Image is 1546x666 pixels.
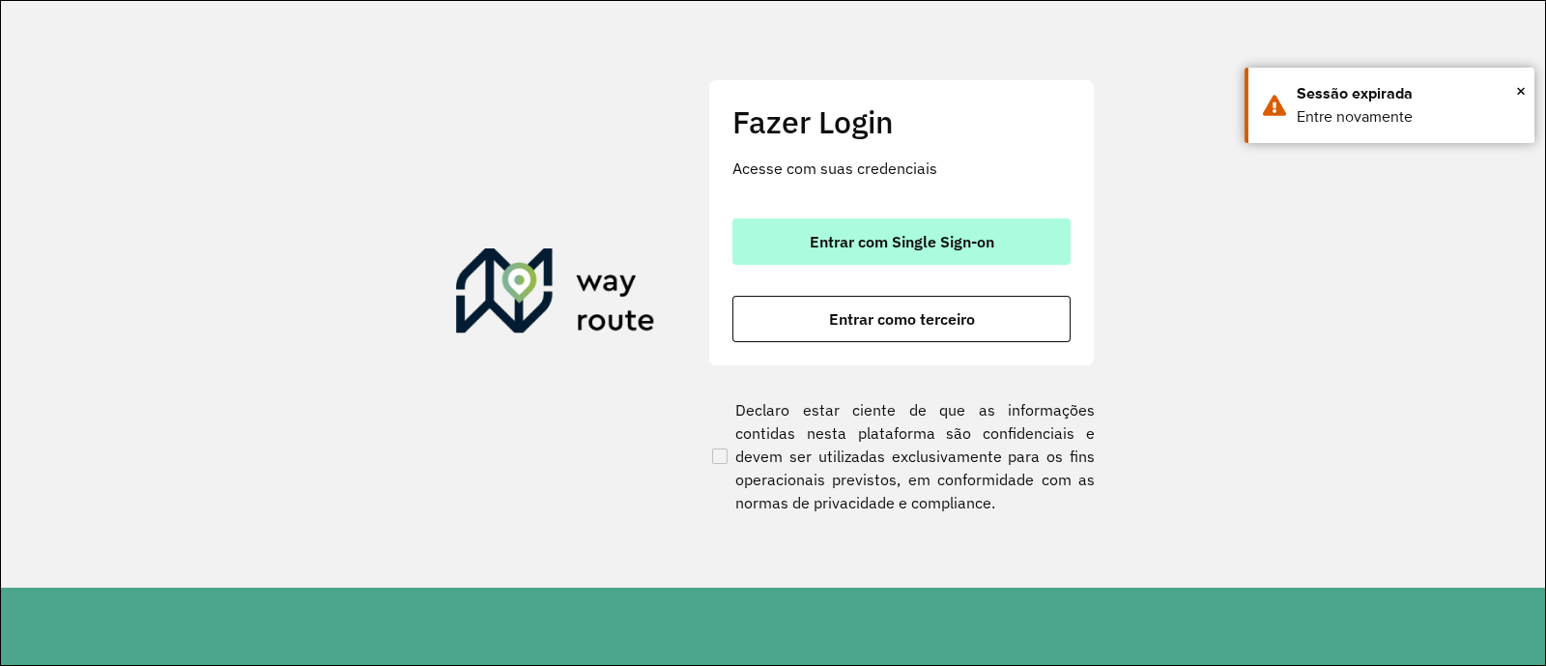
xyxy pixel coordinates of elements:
button: button [732,218,1071,265]
label: Declaro estar ciente de que as informações contidas nesta plataforma são confidenciais e devem se... [708,398,1095,514]
div: Sessão expirada [1297,82,1520,105]
span: × [1516,76,1526,105]
span: Entrar com Single Sign-on [810,234,994,249]
button: button [732,296,1071,342]
button: Close [1516,76,1526,105]
img: Roteirizador AmbevTech [456,248,655,341]
p: Acesse com suas credenciais [732,157,1071,180]
div: Entre novamente [1297,105,1520,129]
span: Entrar como terceiro [829,311,975,327]
h2: Fazer Login [732,103,1071,140]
